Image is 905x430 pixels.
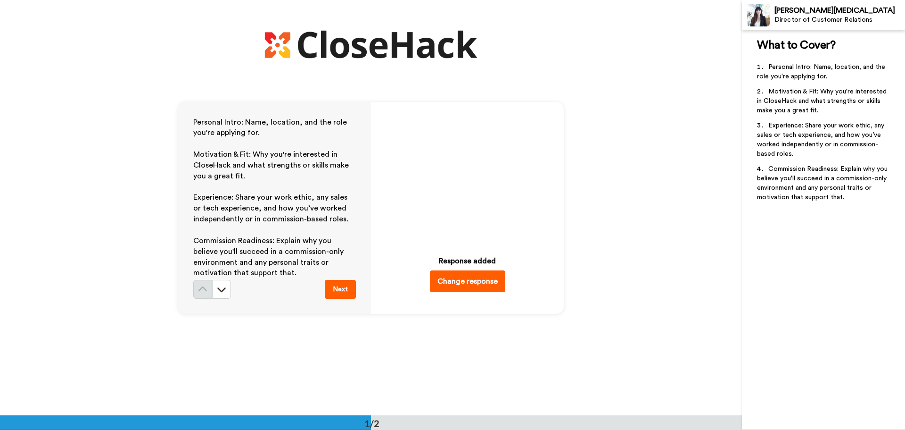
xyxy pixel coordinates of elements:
[516,224,525,233] img: Mute/Unmute
[747,4,770,26] img: Profile Image
[757,64,887,80] span: Personal Intro: Name, location, and the role you're applying for.
[430,270,505,292] button: Change response
[193,151,351,180] span: Motivation & Fit: Why you're interested in CloseHack and what strengths or skills make you a grea...
[774,16,905,24] div: Director of Customer Relations
[757,166,889,201] span: Commission Readiness: Explain why you believe you'll succeed in a commission-only environment and...
[325,280,356,299] button: Next
[349,417,395,430] div: 1/2
[757,40,835,51] span: What to Cover?
[193,237,346,277] span: Commission Readiness: Explain why you believe you'll succeed in a commission-only environment and...
[193,118,349,137] span: Personal Intro: Name, location, and the role you're applying for.
[439,255,496,267] div: Response added
[757,122,886,157] span: Experience: Share your work ethic, any sales or tech experience, and how you’ve worked independen...
[757,88,889,114] span: Motivation & Fit: Why you're interested in CloseHack and what strengths or skills make you a grea...
[774,6,905,15] div: [PERSON_NAME][MEDICAL_DATA]
[193,194,349,223] span: Experience: Share your work ethic, any sales or tech experience, and how you’ve worked independen...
